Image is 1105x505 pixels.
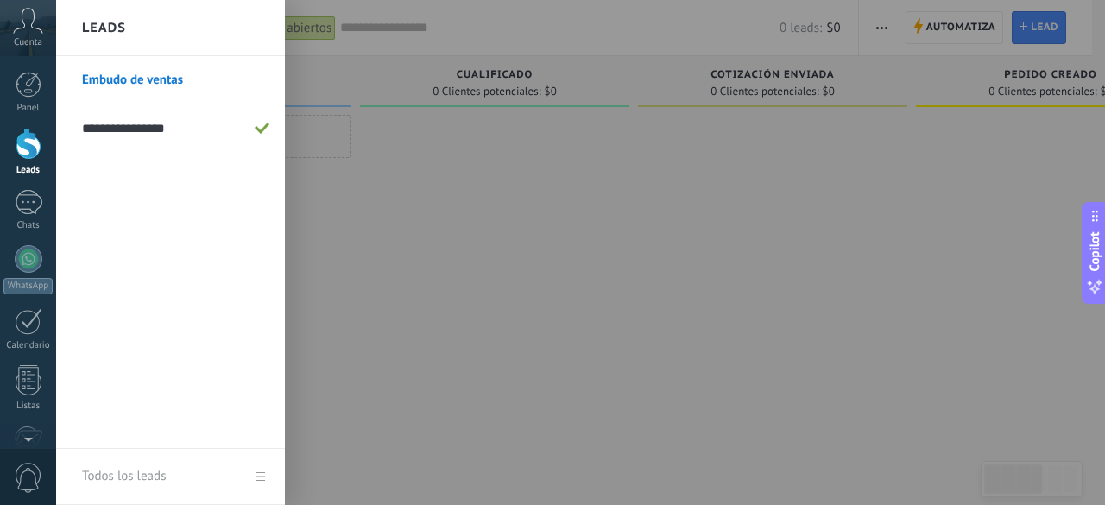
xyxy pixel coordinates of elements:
[1086,231,1103,271] span: Copilot
[3,340,54,351] div: Calendario
[3,278,53,294] div: WhatsApp
[3,103,54,114] div: Panel
[14,37,42,48] span: Cuenta
[56,449,285,505] a: Todos los leads
[82,56,268,104] a: Embudo de ventas
[82,1,126,55] h2: Leads
[82,452,166,501] div: Todos los leads
[3,165,54,176] div: Leads
[3,401,54,412] div: Listas
[3,220,54,231] div: Chats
